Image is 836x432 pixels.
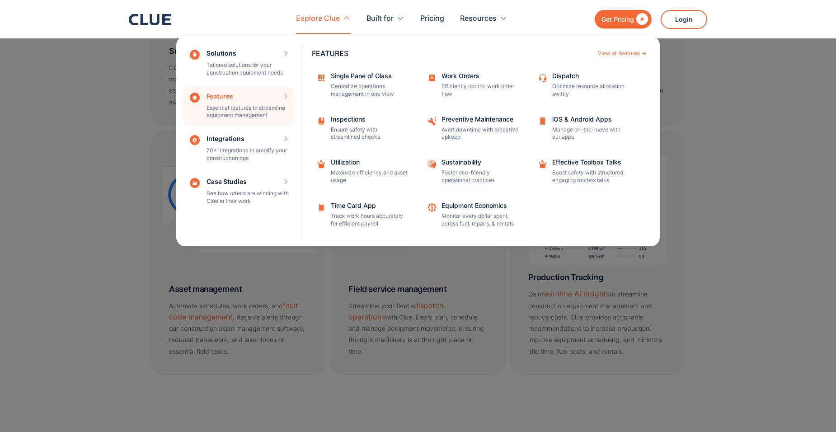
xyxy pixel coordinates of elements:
[331,202,408,209] div: Time Card App
[423,68,524,103] a: Work OrdersEfficiently control work order flow
[598,51,646,56] a: View all features
[528,288,667,357] p: Gain to streamline construction equipment management and reduce costs. Clue provides actionable r...
[366,5,394,33] div: Built for
[441,83,518,98] p: Efficiently control work order flow
[331,73,408,79] div: Single Pane of Glass
[169,301,298,321] a: fault code management
[552,126,629,141] p: Manage on-the-move with our apps
[441,73,518,79] div: Work Orders
[316,73,326,83] img: Grid management icon
[441,159,518,165] div: Sustainability
[460,5,507,33] div: Resources
[331,83,408,98] p: Centralize operations management in one view
[441,116,518,122] div: Preventive Maintenance
[552,83,629,98] p: Optimize resource allocation swiftly
[533,155,635,189] a: Effective Toolbox TalksBoost safety with structured, engaging toolbox talks
[460,5,497,33] div: Resources
[441,212,518,228] p: Monitor every dollar spent across fuel, repairs, & rentals
[312,68,413,103] a: Single Pane of GlassCentralize operations management in one view
[538,73,548,83] img: Customer support icon
[552,159,629,165] div: Effective Toolbox Talks
[427,159,437,169] img: Sustainability icon
[427,116,437,126] img: Tool and information icon
[316,159,326,169] img: repair box icon
[169,284,308,295] h4: Asset management
[533,68,635,103] a: DispatchOptimize resource allocation swiftly
[348,301,443,321] a: dispatch operations
[366,5,404,33] div: Built for
[312,198,413,232] a: Time Card AppTrack work hours accurately for efficient payroll
[601,14,634,25] div: Get Pricing
[331,159,408,165] div: Utilization
[441,202,518,209] div: Equipment Economics
[316,202,326,212] img: Time Card App
[427,202,437,212] img: Equipment Economics
[348,300,487,357] p: Streamline your fleet's with Clue. Easily plan, schedule, and manage equipment movements, ensurin...
[595,10,652,28] a: Get Pricing
[441,169,518,184] p: Foster eco-friendly operational practices
[441,126,518,141] p: Avert downtime with proactive upkeep
[129,34,707,246] nav: Explore Clue
[420,5,444,33] a: Pricing
[598,51,640,56] div: View all features
[312,50,593,57] div: Features
[316,116,326,126] img: save icon
[296,5,340,33] div: Explore Clue
[427,73,437,83] img: Task management icon
[331,169,408,184] p: Maximize efficiency and asset usage
[538,116,548,126] img: icon image
[312,112,413,146] a: InspectionsEnsure safety with streamlined checks
[423,112,524,146] a: Preventive MaintenanceAvert downtime with proactive upkeep
[331,212,408,228] p: Track work hours accurately for efficient payroll
[331,116,408,122] div: Inspections
[538,159,548,169] img: Effective Toolbox Talks
[312,155,413,189] a: UtilizationMaximize efficiency and asset usage
[423,155,524,189] a: SustainabilityFoster eco-friendly operational practices
[528,272,603,282] a: Production Tracking
[348,284,446,294] a: Field service management
[634,14,648,25] div: 
[533,112,635,146] a: iOS & Android AppsManage on-the-move with our apps
[169,300,308,357] p: Automate schedules, work orders, and . Receive alerts through our construction asset management s...
[661,10,707,29] a: Login
[552,73,629,79] div: Dispatch
[423,198,524,232] a: Equipment EconomicsMonitor every dollar spent across fuel, repairs, & rentals
[296,5,351,33] div: Explore Clue
[331,126,408,141] p: Ensure safety with streamlined checks
[552,169,629,184] p: Boost safety with structured, engaging toolbox talks
[552,116,629,122] div: iOS & Android Apps
[541,289,610,298] a: real-time AI insights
